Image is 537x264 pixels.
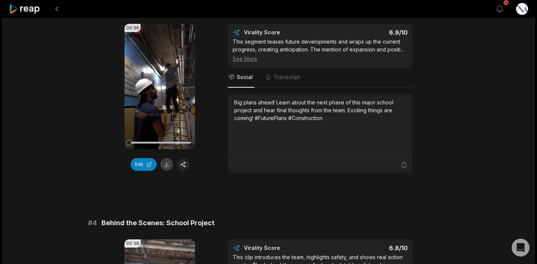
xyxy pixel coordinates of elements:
div: 6.8 /10 [328,244,408,252]
video: Your browser does not support mp4 format. [125,24,195,149]
span: Social [237,73,253,81]
button: Edit [131,158,157,171]
span: Transcript [274,73,300,81]
span: # 4 [88,218,97,228]
div: This segment teases future developments and wraps up the current progress, creating anticipation.... [233,38,408,63]
div: Open Intercom Messenger [512,239,530,257]
div: Virality Score [244,29,324,36]
div: Big plans ahead! Learn about the next phase of this major school project and hear final thoughts ... [234,98,406,122]
div: 6.9 /10 [328,29,408,36]
nav: Tabs [228,67,412,88]
div: Virality Score [244,244,324,252]
div: See More [233,55,408,63]
span: Behind the Scenes: School Project [101,218,214,228]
